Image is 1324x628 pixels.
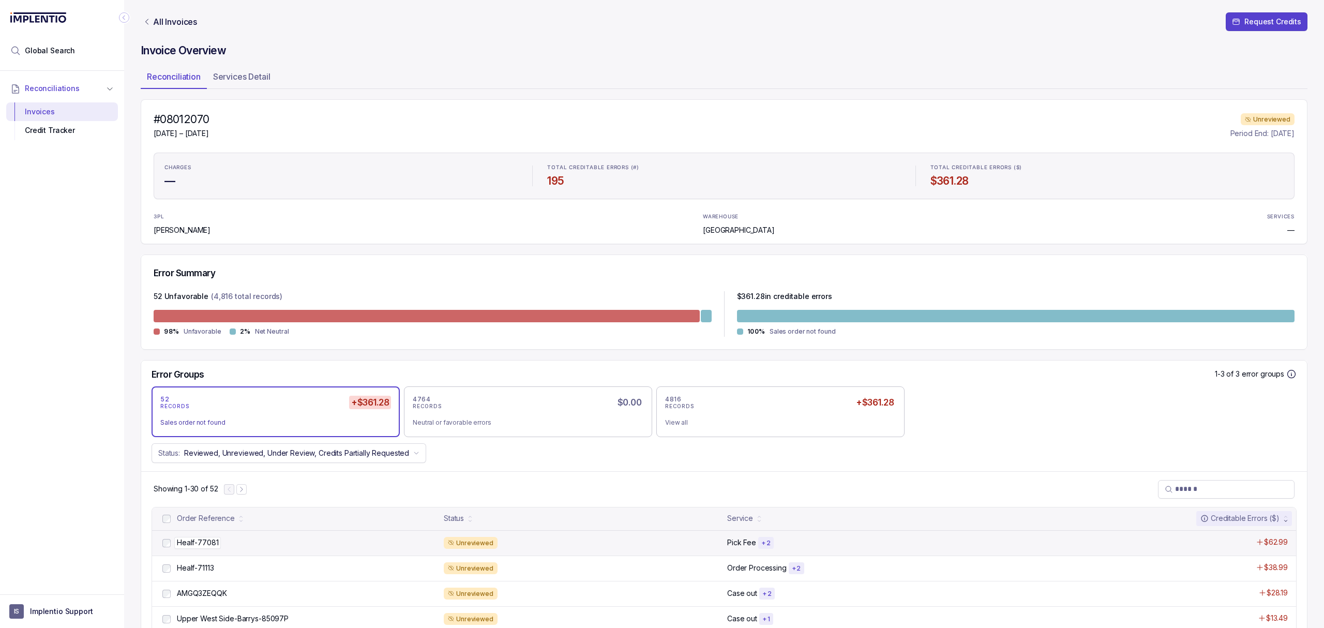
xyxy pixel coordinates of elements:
div: Invoices [14,102,110,121]
div: Sales order not found [160,417,383,428]
p: Upper West Side-Barrys-85097P [177,614,289,624]
p: (4,816 total records) [211,291,282,304]
h4: #08012070 [154,112,209,127]
p: $62.99 [1264,537,1288,547]
input: checkbox-checkbox [162,615,171,623]
div: Order Reference [177,513,235,524]
div: View all [665,417,887,428]
div: Service [727,513,753,524]
p: 52 Unfavorable [154,291,208,304]
button: User initialsImplentio Support [9,604,115,619]
p: 52 [160,395,169,403]
div: Unreviewed [444,537,498,549]
button: Request Credits [1226,12,1307,31]
div: Reconciliations [6,100,118,142]
h4: $361.28 [930,174,1284,188]
h4: 195 [547,174,900,188]
p: Pick Fee [727,537,756,548]
div: Collapse Icon [118,11,130,24]
div: Unreviewed [444,562,498,575]
input: checkbox-checkbox [162,539,171,547]
p: 1-3 of 3 [1215,369,1242,379]
p: Case out [727,614,757,624]
p: $13.49 [1266,613,1288,623]
h5: +$361.28 [349,396,391,409]
p: $28.19 [1267,588,1288,598]
div: Unreviewed [1241,113,1295,126]
button: Status:Reviewed, Unreviewed, Under Review, Credits Partially Requested [152,443,426,463]
p: Reviewed, Unreviewed, Under Review, Credits Partially Requested [184,448,409,458]
h5: Error Summary [154,267,215,279]
p: Net Neutral [255,326,289,337]
p: [DATE] – [DATE] [154,128,209,139]
div: Creditable Errors ($) [1200,513,1280,524]
p: Unfavorable [184,326,221,337]
p: RECORDS [160,403,189,410]
p: Implentio Support [30,606,93,617]
li: Statistic TOTAL CREDITABLE ERRORS (#) [541,157,907,195]
input: checkbox-checkbox [162,515,171,523]
li: Tab Reconciliation [141,68,207,89]
button: Next Page [236,484,247,495]
h4: Invoice Overview [141,43,1307,58]
li: Statistic TOTAL CREDITABLE ERRORS ($) [924,157,1290,195]
div: Neutral or favorable errors [413,417,635,428]
span: Global Search [25,46,75,56]
input: checkbox-checkbox [162,564,171,573]
p: — [1287,225,1295,235]
p: + 2 [792,564,801,573]
p: SERVICES [1267,214,1295,220]
ul: Tab Group [141,68,1307,89]
p: All Invoices [153,17,197,27]
div: Remaining page entries [154,484,218,494]
div: Unreviewed [444,613,498,625]
p: $ 361.28 in creditable errors [737,291,832,304]
div: Credit Tracker [14,121,110,140]
p: [PERSON_NAME] [154,225,210,235]
p: Reconciliation [147,70,201,83]
p: 4816 [665,395,681,403]
p: Period End: [DATE] [1230,128,1295,139]
p: 100% [747,327,765,336]
p: Showing 1-30 of 52 [154,484,218,494]
h5: +$361.28 [854,396,896,409]
ul: Statistic Highlights [154,153,1295,199]
p: + 1 [762,615,770,623]
p: RECORDS [413,403,442,410]
p: WAREHOUSE [703,214,739,220]
a: Link All Invoices [141,17,199,27]
p: Healf-77081 [174,537,221,548]
p: Case out [727,588,757,599]
li: Tab Services Detail [207,68,277,89]
p: Sales order not found [770,326,835,337]
p: Healf-71113 [177,563,214,573]
div: Status [444,513,464,524]
input: checkbox-checkbox [162,590,171,598]
p: Status: [158,448,180,458]
p: 2% [240,327,251,336]
h5: $0.00 [615,396,643,409]
p: TOTAL CREDITABLE ERRORS (#) [547,165,639,171]
span: User initials [9,604,24,619]
p: Services Detail [213,70,270,83]
span: Reconciliations [25,83,80,94]
p: 4764 [413,395,430,403]
div: Unreviewed [444,588,498,600]
button: Reconciliations [6,77,118,100]
p: [GEOGRAPHIC_DATA] [703,225,775,235]
p: error groups [1242,369,1284,379]
p: 98% [164,327,179,336]
p: + 2 [762,590,772,598]
p: CHARGES [164,165,191,171]
p: $38.99 [1264,562,1288,573]
p: 3PL [154,214,180,220]
p: Order Processing [727,563,787,573]
p: TOTAL CREDITABLE ERRORS ($) [930,165,1022,171]
p: + 2 [761,539,771,547]
p: AMGQ3ZEQQK [177,588,227,599]
h5: Error Groups [152,369,204,380]
p: Request Credits [1244,17,1301,27]
p: RECORDS [665,403,694,410]
h4: — [164,174,518,188]
li: Statistic CHARGES [158,157,524,195]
